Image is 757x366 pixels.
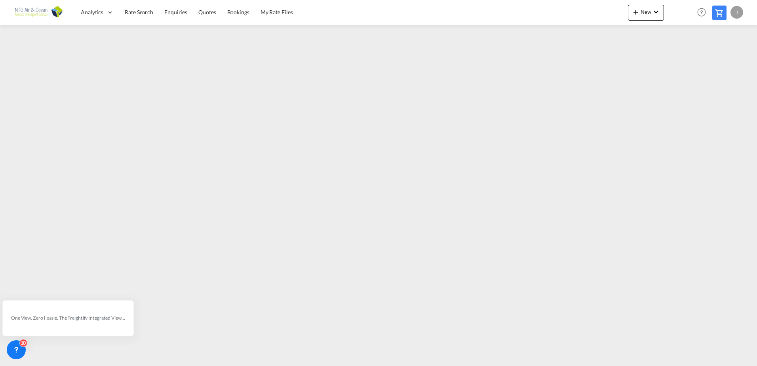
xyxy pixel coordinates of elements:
[227,9,249,15] span: Bookings
[631,9,661,15] span: New
[695,6,708,19] span: Help
[651,7,661,17] md-icon: icon-chevron-down
[81,8,103,16] span: Analytics
[730,6,743,19] div: J
[198,9,216,15] span: Quotes
[628,5,664,21] button: icon-plus 400-fgNewicon-chevron-down
[164,9,187,15] span: Enquiries
[12,4,65,21] img: f68f41f0b01211ec9b55c55bc854f1e3.png
[125,9,153,15] span: Rate Search
[695,6,712,20] div: Help
[631,7,641,17] md-icon: icon-plus 400-fg
[261,9,293,15] span: My Rate Files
